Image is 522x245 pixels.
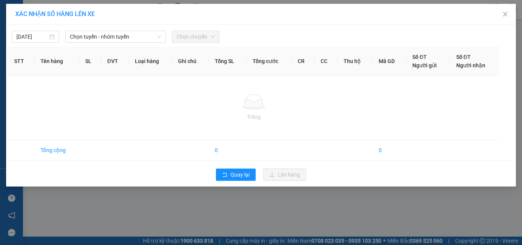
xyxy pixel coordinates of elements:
[3,57,149,70] b: GỬI : VP [GEOGRAPHIC_DATA]
[373,47,406,76] th: Mã GD
[3,36,146,45] li: 0983 44 7777
[157,34,162,39] span: down
[222,172,227,178] span: rollback
[292,47,314,76] th: CR
[101,47,129,76] th: ĐVT
[44,18,50,24] span: environment
[172,47,209,76] th: Ghi chú
[209,140,246,161] td: 0
[44,37,50,44] span: phone
[16,32,48,41] input: 12/10/2025
[70,31,161,42] span: Chọn tuyến - nhóm tuyến
[494,4,516,25] button: Close
[177,31,215,42] span: Chọn chuyến
[502,11,508,17] span: close
[79,47,101,76] th: SL
[373,140,406,161] td: 0
[263,169,306,181] button: uploadLên hàng
[34,140,79,161] td: Tổng cộng
[230,170,250,179] span: Quay lại
[314,47,337,76] th: CC
[246,47,292,76] th: Tổng cước
[412,54,427,60] span: Số ĐT
[15,10,95,18] span: XÁC NHẬN SỐ HÀNG LÊN XE
[14,113,493,121] div: Trống
[456,54,471,60] span: Số ĐT
[209,47,246,76] th: Tổng SL
[8,47,34,76] th: STT
[216,169,256,181] button: rollbackQuay lại
[129,47,172,76] th: Loại hàng
[412,62,437,68] span: Người gửi
[337,47,373,76] th: Thu hộ
[44,5,83,15] b: TRÍ NHÂN
[456,62,485,68] span: Người nhận
[3,17,146,36] li: [STREET_ADDRESS][PERSON_NAME][PERSON_NAME]
[34,47,79,76] th: Tên hàng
